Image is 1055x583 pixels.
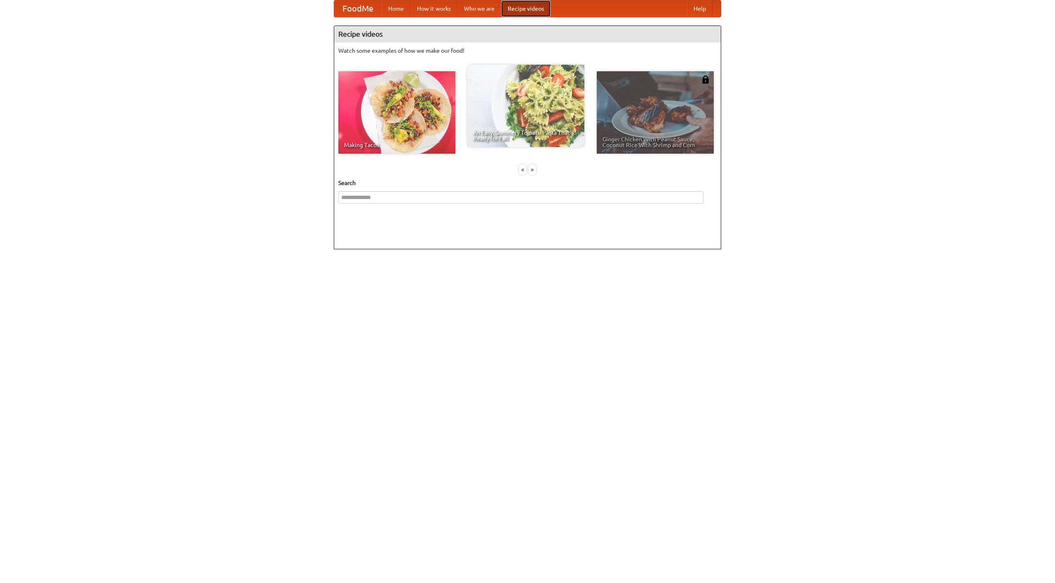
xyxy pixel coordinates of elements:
a: Home [382,0,410,17]
div: » [529,164,536,175]
span: Making Tacos [344,142,450,148]
p: Watch some examples of how we make our food! [338,47,717,55]
a: Help [687,0,713,17]
a: FoodMe [334,0,382,17]
a: Recipe videos [501,0,551,17]
h4: Recipe videos [334,26,721,42]
img: 483408.png [701,75,710,84]
a: Who we are [457,0,501,17]
a: An Easy, Summery Tomato Pasta That's Ready for Fall [467,65,584,147]
h5: Search [338,179,717,187]
a: Making Tacos [338,71,455,154]
a: How it works [410,0,457,17]
span: An Easy, Summery Tomato Pasta That's Ready for Fall [473,130,579,141]
div: « [519,164,526,175]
